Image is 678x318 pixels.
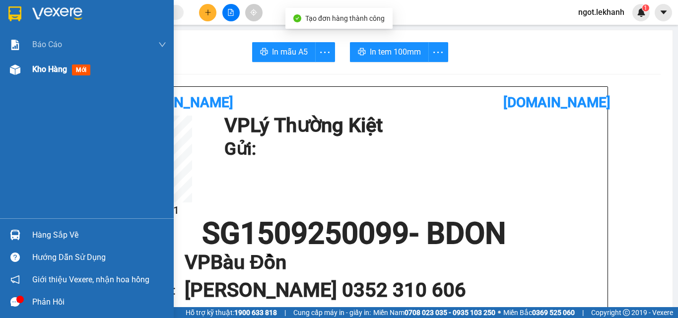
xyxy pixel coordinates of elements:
div: k ten [95,20,175,32]
span: Miền Bắc [503,307,575,318]
span: Nhận: [95,9,119,20]
img: logo-vxr [8,6,21,21]
span: down [158,41,166,49]
span: 1 [644,4,647,11]
div: VP Bàu Cỏ [95,8,175,20]
strong: 1900 633 818 [234,309,277,317]
span: In mẫu A5 [272,46,308,58]
span: SL [105,71,118,85]
span: file-add [227,9,234,16]
span: more [429,46,448,59]
span: Kho hàng [32,64,67,74]
span: CC : [93,55,107,65]
span: ngot.lekhanh [570,6,632,18]
button: aim [245,4,263,21]
span: check-circle [293,14,301,22]
span: notification [10,275,20,284]
b: [DOMAIN_NAME] [503,94,610,111]
h1: [PERSON_NAME] 0352 310 606 [185,276,583,304]
span: ⚪️ [498,311,501,315]
span: Hỗ trợ kỹ thuật: [186,307,277,318]
div: Hàng sắp về [32,228,166,243]
sup: 1 [642,4,649,11]
h1: SG1509250099 - BDON [105,219,603,249]
div: 40.000 [93,52,176,66]
button: more [315,42,335,62]
div: Tên hàng: 1 thung ( : 1 ) [8,72,175,84]
span: question-circle [10,253,20,262]
span: In tem 100mm [370,46,421,58]
button: printerIn mẫu A5 [252,42,316,62]
h1: Gửi: [224,135,598,163]
span: Giới thiệu Vexere, nhận hoa hồng [32,273,149,286]
strong: 0708 023 035 - 0935 103 250 [405,309,495,317]
h1: VP Bàu Đồn [185,249,583,276]
span: printer [358,48,366,57]
div: 0775057568 [8,32,88,46]
img: warehouse-icon [10,64,20,75]
span: Gửi: [8,9,24,20]
span: Cung cấp máy in - giấy in: [293,307,371,318]
button: printerIn tem 100mm [350,42,429,62]
div: 0386065595 [95,32,175,46]
div: Phản hồi [32,295,166,310]
strong: 0369 525 060 [532,309,575,317]
span: copyright [623,309,630,316]
img: icon-new-feature [637,8,646,17]
span: more [316,46,335,59]
span: Miền Nam [373,307,495,318]
span: | [582,307,584,318]
span: caret-down [659,8,668,17]
span: mới [72,64,90,75]
button: more [428,42,448,62]
button: plus [199,4,216,21]
button: file-add [222,4,240,21]
span: printer [260,48,268,57]
span: | [284,307,286,318]
div: Hướng dẫn sử dụng [32,250,166,265]
button: caret-down [655,4,672,21]
img: solution-icon [10,40,20,50]
h1: VP Lý Thường Kiệt [224,116,598,135]
span: plus [204,9,211,16]
span: Tạo đơn hàng thành công [305,14,385,22]
b: [PERSON_NAME] [126,94,233,111]
div: Lý Thường Kiệt [8,8,88,32]
span: aim [250,9,257,16]
span: message [10,297,20,307]
img: warehouse-icon [10,230,20,240]
span: Báo cáo [32,38,62,51]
